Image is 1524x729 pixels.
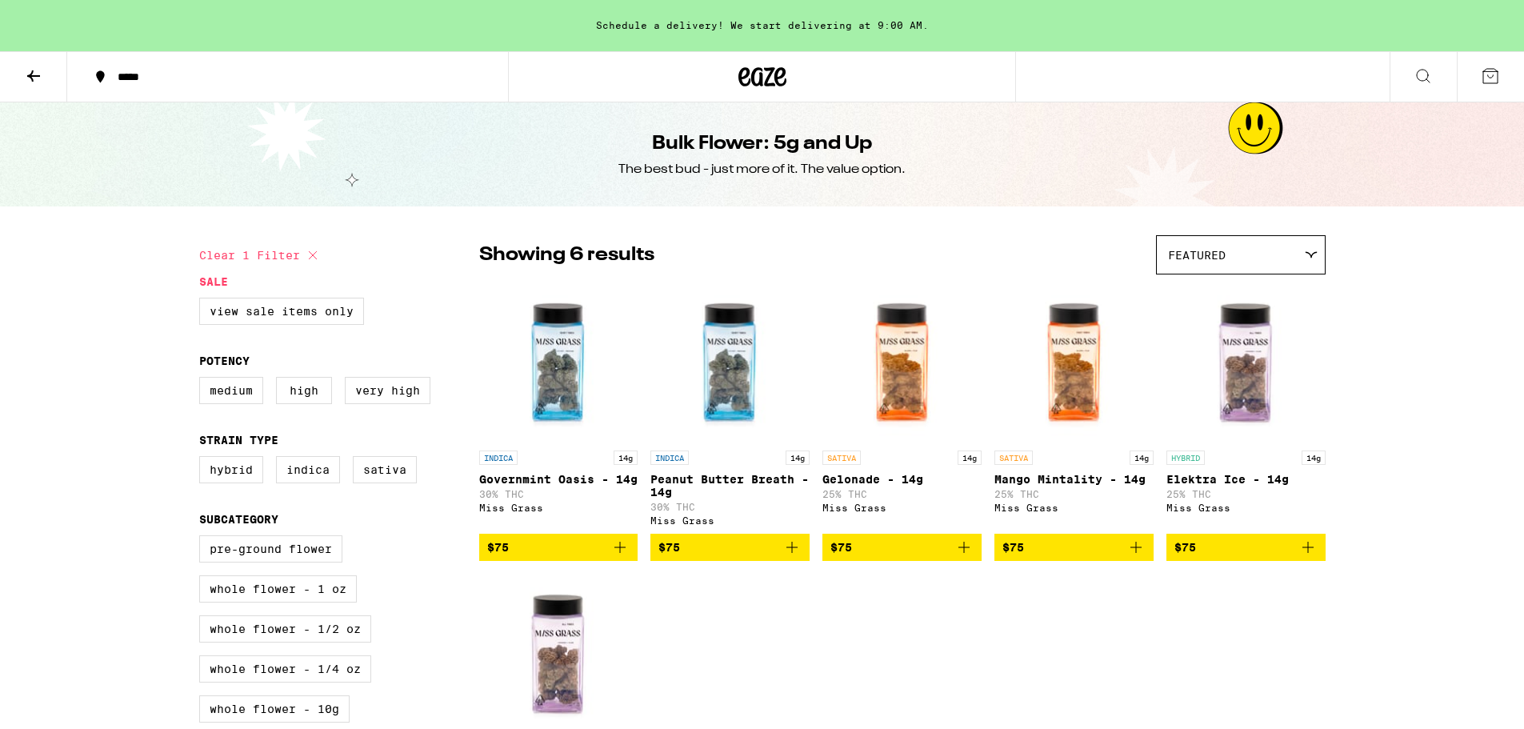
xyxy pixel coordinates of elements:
legend: Sale [199,275,228,288]
label: Very High [345,377,430,404]
div: Miss Grass [994,503,1154,513]
span: Featured [1168,249,1226,262]
img: Miss Grass - Gelonade - 14g [822,282,982,443]
div: The best bud - just more of it. The value option. [618,161,906,178]
button: Add to bag [650,534,810,561]
label: Pre-ground Flower [199,535,342,563]
p: Gelonade - 14g [822,473,982,486]
span: $75 [1174,541,1196,554]
label: Hybrid [199,456,263,483]
p: 14g [614,451,638,465]
button: Clear 1 filter [199,235,322,275]
legend: Potency [199,354,250,367]
legend: Strain Type [199,434,278,447]
p: 14g [786,451,810,465]
p: 14g [958,451,982,465]
p: Elektra Ice - 14g [1166,473,1326,486]
p: 14g [1302,451,1326,465]
button: Add to bag [994,534,1154,561]
img: Miss Grass - Governmint Oasis - 14g [479,282,638,443]
div: Miss Grass [1166,503,1326,513]
label: View Sale Items Only [199,298,364,325]
button: Add to bag [479,534,638,561]
a: Open page for Elektra Ice - 14g from Miss Grass [1166,282,1326,534]
p: 25% THC [994,489,1154,499]
label: Whole Flower - 1 oz [199,575,357,603]
label: Sativa [353,456,417,483]
a: Open page for Governmint Oasis - 14g from Miss Grass [479,282,638,534]
span: $75 [658,541,680,554]
p: 30% THC [650,502,810,512]
span: $75 [830,541,852,554]
span: $75 [487,541,509,554]
a: Open page for Peanut Butter Breath - 14g from Miss Grass [650,282,810,534]
p: Mango Mintality - 14g [994,473,1154,486]
label: Whole Flower - 10g [199,695,350,723]
p: SATIVA [822,451,861,465]
img: Miss Grass - Peanut Butter Breath - 14g [650,282,810,443]
h1: Bulk Flower: 5g and Up [652,130,872,158]
label: Medium [199,377,263,404]
label: Whole Flower - 1/2 oz [199,615,371,643]
img: Miss Grass - Mango Mintality - 14g [994,282,1154,443]
p: 30% THC [479,489,638,499]
button: Add to bag [1166,534,1326,561]
p: INDICA [650,451,689,465]
p: INDICA [479,451,518,465]
div: Miss Grass [650,515,810,526]
p: HYBRID [1166,451,1205,465]
img: Miss Grass - Elektra Ice - 14g [1166,282,1326,443]
p: 25% THC [822,489,982,499]
span: $75 [1002,541,1024,554]
p: 25% THC [1166,489,1326,499]
p: Peanut Butter Breath - 14g [650,473,810,499]
p: Governmint Oasis - 14g [479,473,638,486]
a: Open page for Gelonade - 14g from Miss Grass [822,282,982,534]
div: Miss Grass [822,503,982,513]
p: Showing 6 results [479,242,654,269]
a: Open page for Mango Mintality - 14g from Miss Grass [994,282,1154,534]
label: High [276,377,332,404]
legend: Subcategory [199,513,278,526]
p: 14g [1130,451,1154,465]
div: Miss Grass [479,503,638,513]
button: Add to bag [822,534,982,561]
label: Indica [276,456,340,483]
p: SATIVA [994,451,1033,465]
label: Whole Flower - 1/4 oz [199,655,371,683]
